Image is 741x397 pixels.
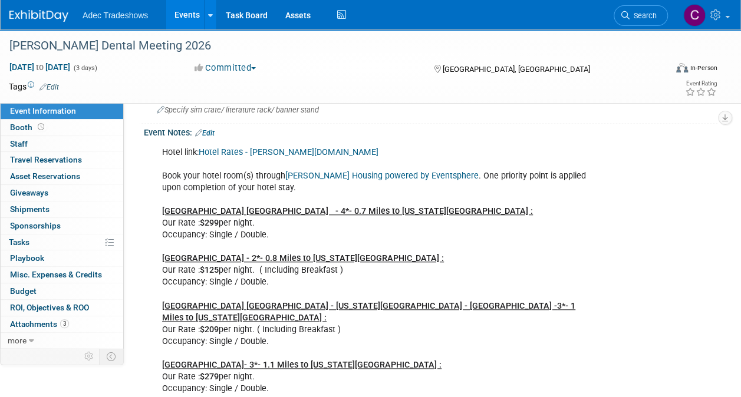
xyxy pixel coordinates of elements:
[1,136,123,152] a: Staff
[162,360,442,370] u: [GEOGRAPHIC_DATA]- 3*- 1.1 Miles to [US_STATE][GEOGRAPHIC_DATA] :
[690,64,717,72] div: In-Person
[8,336,27,345] span: more
[443,65,590,74] span: [GEOGRAPHIC_DATA], [GEOGRAPHIC_DATA]
[83,11,148,20] span: Adec Tradeshows
[162,206,533,216] u: [GEOGRAPHIC_DATA] [GEOGRAPHIC_DATA] - 4*- 0.7 Miles to [US_STATE][GEOGRAPHIC_DATA] :
[200,325,219,335] b: $209
[10,253,44,263] span: Playbook
[195,129,215,137] a: Edit
[630,11,657,20] span: Search
[1,234,123,250] a: Tasks
[614,5,668,26] a: Search
[1,333,123,349] a: more
[1,185,123,201] a: Giveaways
[1,218,123,234] a: Sponsorships
[676,63,688,72] img: Format-Inperson.png
[10,155,82,164] span: Travel Reservations
[162,253,444,263] u: [GEOGRAPHIC_DATA] - 2*- 0.8 Miles to [US_STATE][GEOGRAPHIC_DATA] :
[9,81,59,92] td: Tags
[35,123,47,131] span: Booth not reserved yet
[1,267,123,283] a: Misc. Expenses & Credits
[1,103,123,119] a: Event Information
[200,218,219,228] b: $299
[10,286,37,296] span: Budget
[9,62,71,72] span: [DATE] [DATE]
[10,204,50,214] span: Shipments
[199,147,378,157] a: Hotel Rates - [PERSON_NAME][DOMAIN_NAME]
[10,171,80,181] span: Asset Reservations
[10,106,76,115] span: Event Information
[144,124,717,139] div: Event Notes:
[200,265,219,275] b: $125
[10,270,102,279] span: Misc. Expenses & Credits
[1,316,123,332] a: Attachments3
[79,349,100,364] td: Personalize Event Tab Strip
[157,105,319,114] span: Specify sim crate/ literature rack/ banner stand
[10,123,47,132] span: Booth
[39,83,59,91] a: Edit
[162,301,557,311] u: [GEOGRAPHIC_DATA] [GEOGRAPHIC_DATA] - [US_STATE][GEOGRAPHIC_DATA] - [GEOGRAPHIC_DATA] -
[285,171,479,181] a: [PERSON_NAME] Housing powered by Eventsphere
[1,201,123,217] a: Shipments
[10,303,89,312] span: ROI, Objectives & ROO
[9,237,29,247] span: Tasks
[162,301,575,323] u: *- 1 Miles to [US_STATE][GEOGRAPHIC_DATA] :
[614,61,717,79] div: Event Format
[10,139,28,148] span: Staff
[1,120,123,135] a: Booth
[1,152,123,168] a: Travel Reservations
[100,349,124,364] td: Toggle Event Tabs
[557,301,562,311] u: 3
[5,35,657,57] div: [PERSON_NAME] Dental Meeting 2026
[10,221,61,230] span: Sponsorships
[1,300,123,316] a: ROI, Objectives & ROO
[34,62,45,72] span: to
[73,64,97,72] span: (3 days)
[1,250,123,266] a: Playbook
[683,4,706,27] img: Carol Schmidlin
[190,62,261,74] button: Committed
[10,188,48,197] span: Giveaways
[1,283,123,299] a: Budget
[60,319,69,328] span: 3
[10,319,69,329] span: Attachments
[9,10,68,22] img: ExhibitDay
[200,372,219,382] b: $279
[685,81,717,87] div: Event Rating
[1,168,123,184] a: Asset Reservations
